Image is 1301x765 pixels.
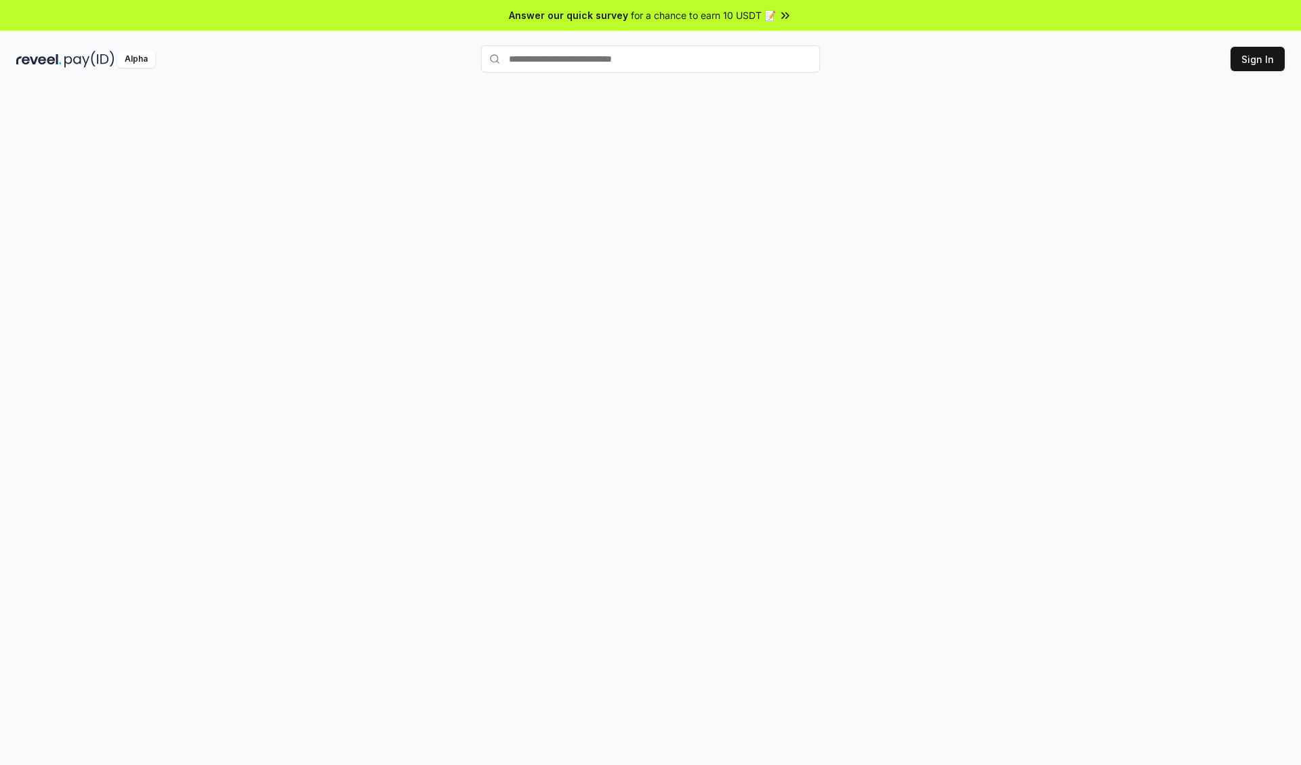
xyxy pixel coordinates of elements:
span: for a chance to earn 10 USDT 📝 [631,8,776,22]
div: Alpha [117,51,155,68]
img: pay_id [64,51,115,68]
button: Sign In [1231,47,1285,71]
img: reveel_dark [16,51,62,68]
span: Answer our quick survey [509,8,628,22]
